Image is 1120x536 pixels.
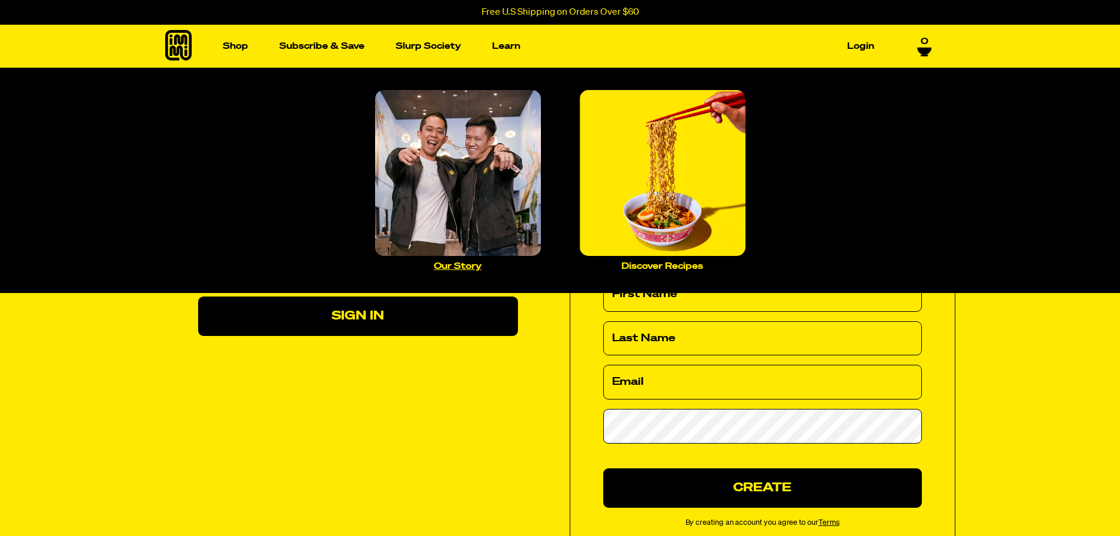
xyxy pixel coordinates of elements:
span: 0 [921,36,928,47]
img: discover-recipes_large.png [580,90,745,256]
a: Our Story [370,85,546,275]
a: Slurp Society [391,37,466,55]
input: Email [603,365,922,399]
p: Our Story [434,262,482,271]
p: Discover Recipes [621,262,703,271]
a: Terms [818,519,840,527]
button: Create [603,468,922,508]
button: Sign In [198,297,518,336]
p: Free U.S Shipping on Orders Over $60 [482,7,639,18]
a: Shop [218,37,253,55]
input: First Name [603,277,922,312]
img: our-story_large.png [375,90,541,256]
small: By creating an account you agree to our [603,517,922,530]
a: Login [842,37,879,55]
a: Learn [487,37,525,55]
a: Discover Recipes [575,85,750,275]
a: 0 [917,36,932,56]
input: Last Name [603,321,922,356]
nav: Main navigation [218,25,879,68]
a: Subscribe & Save [275,37,369,55]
